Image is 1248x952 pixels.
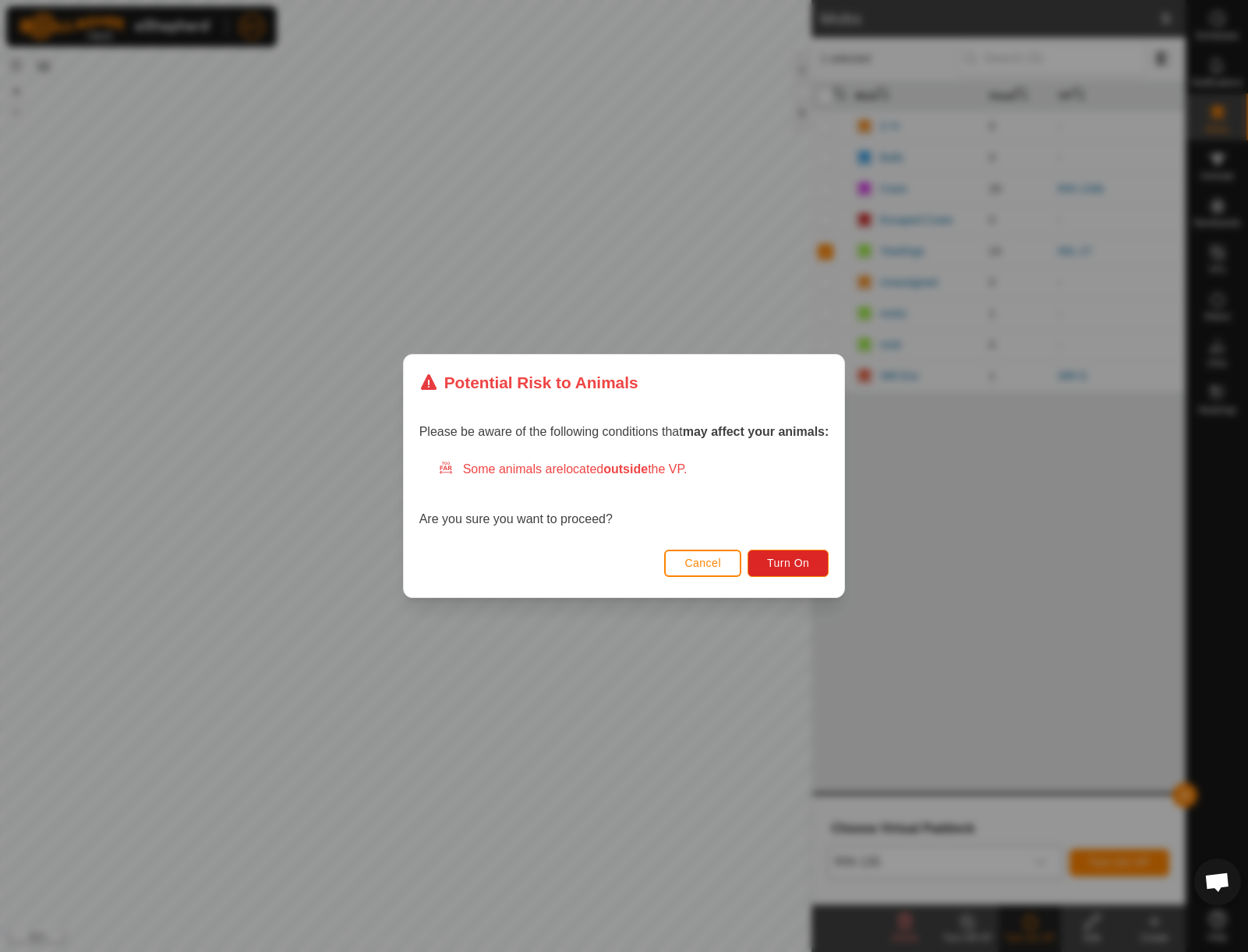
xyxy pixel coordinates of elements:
button: Turn On [748,550,829,577]
span: located the VP. [564,462,688,476]
span: Turn On [767,557,809,569]
div: Are you sure you want to proceed? [419,460,829,529]
span: Please be aware of the following conditions that [419,425,829,438]
div: Open chat [1194,858,1241,905]
strong: may affect your animals: [683,425,829,438]
div: Some animals are [438,460,829,479]
span: Cancel [684,557,721,569]
button: Cancel [664,550,741,577]
strong: outside [603,462,648,476]
div: Potential Risk to Animals [419,370,638,395]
